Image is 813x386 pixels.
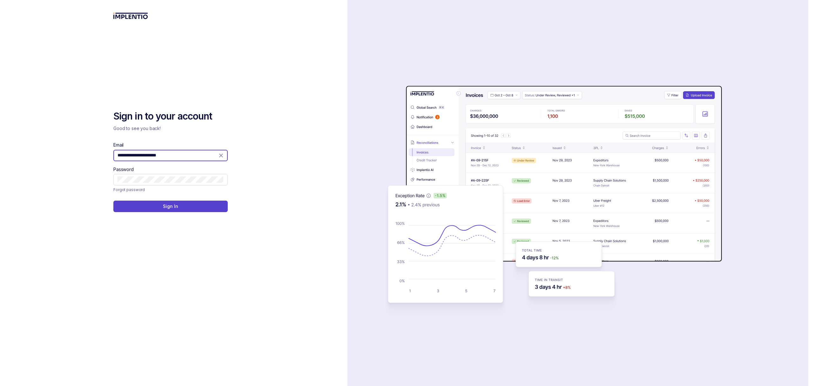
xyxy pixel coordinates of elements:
[113,166,134,173] label: Password
[113,187,145,193] p: Forgot password
[365,66,724,320] img: signin-background.svg
[113,201,228,212] button: Sign In
[163,203,178,210] p: Sign In
[113,125,228,132] p: Good to see you back!
[113,187,145,193] a: Link Forgot password
[113,142,124,148] label: Email
[113,110,228,123] h2: Sign in to your account
[113,13,148,19] img: logo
